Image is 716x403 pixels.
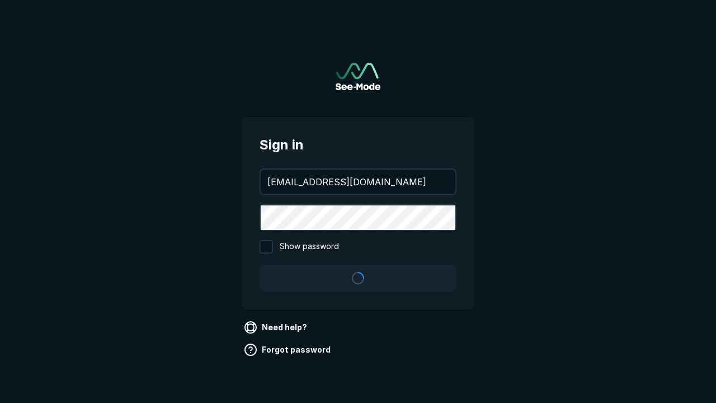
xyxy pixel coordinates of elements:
img: See-Mode Logo [336,63,380,90]
a: Forgot password [242,341,335,359]
span: Sign in [260,135,456,155]
a: Need help? [242,318,312,336]
span: Show password [280,240,339,254]
input: your@email.com [261,170,455,194]
a: Go to sign in [336,63,380,90]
